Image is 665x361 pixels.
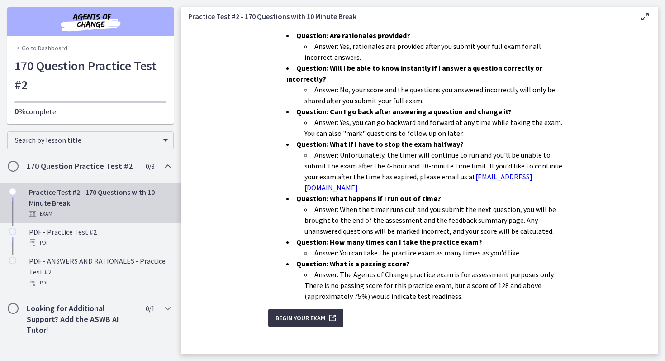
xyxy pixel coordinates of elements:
div: PDF - Practice Test #2 [29,226,170,248]
li: Answer: Unfortunately, the timer will continue to run and you'll be unable to submit the exam aft... [304,149,570,193]
strong: Question: Can I go back after answering a question and change it? [296,107,512,116]
div: PDF [29,237,170,248]
span: 0 / 1 [146,303,154,314]
strong: Question: What if I have to stop the exam halfway? [296,140,464,149]
div: PDF - ANSWERS AND RATIONALES - Practice Test #2 [29,255,170,288]
button: Begin Your Exam [268,309,343,327]
div: Search by lesson title [7,131,174,149]
div: PDF [29,277,170,288]
li: Answer: Yes, you can go backward and forward at any time while taking the exam. You can also "mar... [304,117,570,139]
strong: Question: Are rationales provided? [296,31,410,40]
span: 0 / 3 [146,161,154,172]
h2: Looking for Additional Support? Add the ASWB AI Tutor! [27,303,137,336]
strong: Question: Will I be able to know instantly if I answer a question correctly or incorrectly? [286,63,542,83]
li: Answer: When the timer runs out and you submit the next question, you will be brought to the end ... [304,204,570,236]
strong: Question: How many times can I take the practice exam? [296,237,482,246]
h2: 170 Question Practice Test #2 [27,161,137,172]
div: Practice Test #2 - 170 Questions with 10 Minute Break [29,187,170,219]
img: Agents of Change [36,11,145,33]
a: Go to Dashboard [14,43,67,53]
span: Begin Your Exam [275,313,325,323]
li: Answer: The Agents of Change practice exam is for assessment purposes only. There is no passing s... [304,269,570,302]
h1: 170 Question Practice Test #2 [14,56,166,94]
li: Answer: Yes, rationales are provided after you submit your full exam for all incorrect answers. [304,41,570,63]
div: Exam [29,208,170,219]
p: complete [14,106,166,117]
h3: Practice Test #2 - 170 Questions with 10 Minute Break [188,11,625,22]
span: 0% [14,106,26,116]
strong: Question: What is a passing score? [296,259,410,268]
strong: Question: What happens if I run out of time? [296,194,441,203]
span: Search by lesson title [15,135,159,144]
li: Answer: You can take the practice exam as many times as you'd like. [304,247,570,258]
li: Answer: No, your score and the questions you answered incorrectly will only be shared after you s... [304,84,570,106]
